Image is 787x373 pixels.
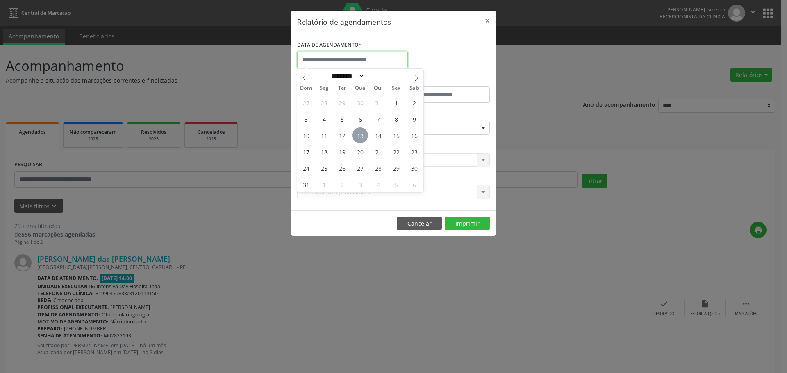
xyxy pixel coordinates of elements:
span: Agosto 25, 2025 [316,160,332,176]
span: Agosto 23, 2025 [406,144,422,160]
span: Qui [369,86,387,91]
span: Setembro 6, 2025 [406,176,422,192]
span: Agosto 9, 2025 [406,111,422,127]
span: Agosto 1, 2025 [388,95,404,111]
span: Agosto 29, 2025 [388,160,404,176]
span: Agosto 17, 2025 [298,144,314,160]
span: Agosto 10, 2025 [298,127,314,143]
button: Imprimir [445,217,490,231]
span: Agosto 8, 2025 [388,111,404,127]
span: Julho 28, 2025 [316,95,332,111]
span: Agosto 28, 2025 [370,160,386,176]
h5: Relatório de agendamentos [297,16,391,27]
span: Agosto 5, 2025 [334,111,350,127]
label: DATA DE AGENDAMENTO [297,39,362,52]
span: Agosto 4, 2025 [316,111,332,127]
span: Agosto 24, 2025 [298,160,314,176]
button: Close [479,11,496,31]
button: Cancelar [397,217,442,231]
span: Dom [297,86,315,91]
span: Agosto 20, 2025 [352,144,368,160]
span: Agosto 16, 2025 [406,127,422,143]
span: Ter [333,86,351,91]
span: Agosto 13, 2025 [352,127,368,143]
span: Julho 29, 2025 [334,95,350,111]
span: Agosto 26, 2025 [334,160,350,176]
span: Setembro 2, 2025 [334,176,350,192]
span: Setembro 3, 2025 [352,176,368,192]
span: Agosto 7, 2025 [370,111,386,127]
span: Sex [387,86,405,91]
span: Setembro 1, 2025 [316,176,332,192]
span: Agosto 11, 2025 [316,127,332,143]
span: Setembro 4, 2025 [370,176,386,192]
span: Agosto 21, 2025 [370,144,386,160]
span: Seg [315,86,333,91]
span: Agosto 2, 2025 [406,95,422,111]
span: Agosto 19, 2025 [334,144,350,160]
span: Julho 31, 2025 [370,95,386,111]
span: Julho 30, 2025 [352,95,368,111]
span: Sáb [405,86,423,91]
span: Agosto 27, 2025 [352,160,368,176]
span: Agosto 22, 2025 [388,144,404,160]
span: Agosto 12, 2025 [334,127,350,143]
span: Julho 27, 2025 [298,95,314,111]
input: Year [365,72,392,80]
span: Agosto 15, 2025 [388,127,404,143]
span: Setembro 5, 2025 [388,176,404,192]
select: Month [329,72,365,80]
span: Qua [351,86,369,91]
span: Agosto 30, 2025 [406,160,422,176]
span: Agosto 31, 2025 [298,176,314,192]
label: ATÉ [396,74,490,86]
span: Agosto 3, 2025 [298,111,314,127]
span: Agosto 14, 2025 [370,127,386,143]
span: Agosto 18, 2025 [316,144,332,160]
span: Agosto 6, 2025 [352,111,368,127]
